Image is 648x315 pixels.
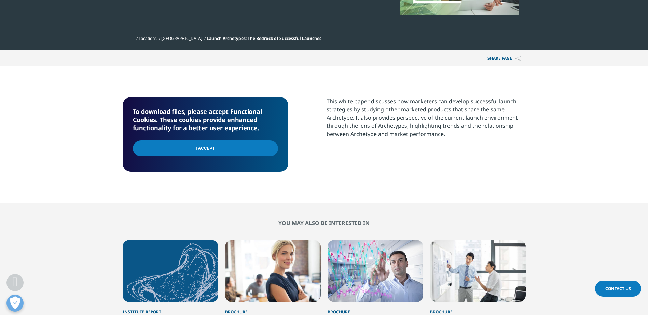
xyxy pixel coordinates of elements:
[605,286,631,291] span: Contact Us
[327,97,526,143] p: This white paper discusses how marketers can develop successful launch strategies by studying oth...
[123,302,218,315] div: Institute Report
[133,140,278,156] input: I Accept
[133,107,278,132] h5: To download files, please accept Functional Cookies. These cookies provide enhanced functionality...
[482,50,526,66] p: Share PAGE
[515,56,521,61] img: Share PAGE
[139,35,157,41] a: Locations
[328,302,423,315] div: Brochure
[6,295,24,312] button: Abrir preferencias
[161,35,202,41] a: [GEOGRAPHIC_DATA]
[482,50,526,66] button: Share PAGEShare PAGE
[225,302,321,315] div: Brochure
[207,35,321,41] span: Launch Archetypes: The Bedrock of Successful Launches
[123,220,526,226] h2: You may also be interested in
[595,281,641,297] a: Contact Us
[430,302,526,315] div: Brochure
